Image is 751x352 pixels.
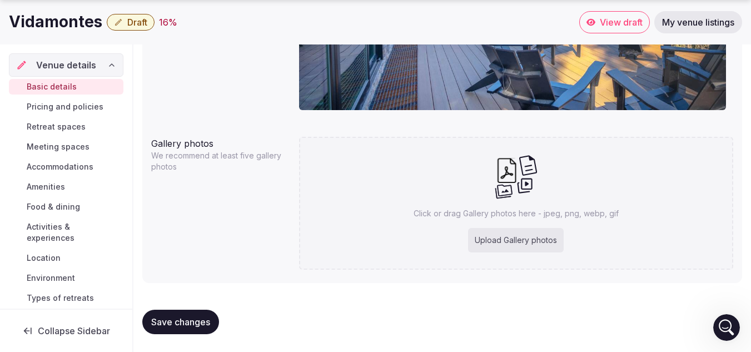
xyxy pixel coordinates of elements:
[107,14,155,31] button: Draft
[36,58,96,72] span: Venue details
[713,314,740,341] iframe: Intercom live chat
[468,228,564,252] div: Upload Gallery photos
[127,17,147,28] span: Draft
[9,11,102,33] h1: Vidamontes
[142,310,219,334] button: Save changes
[27,221,119,244] span: Activities & experiences
[111,250,222,294] button: Messages
[9,319,123,343] button: Collapse Sidebar
[27,81,77,92] span: Basic details
[27,161,93,172] span: Accommodations
[654,11,742,33] a: My venue listings
[159,16,177,29] button: 16%
[9,199,123,215] a: Food & dining
[38,325,110,336] span: Collapse Sidebar
[9,270,123,286] a: Environment
[151,132,290,150] div: Gallery photos
[27,201,80,212] span: Food & dining
[27,101,103,112] span: Pricing and policies
[151,150,290,172] p: We recommend at least five gallery photos
[27,272,75,284] span: Environment
[191,18,211,38] div: Close
[579,11,650,33] a: View draft
[27,252,61,264] span: Location
[27,121,86,132] span: Retreat spaces
[600,17,643,28] span: View draft
[9,250,123,266] a: Location
[148,277,186,285] span: Messages
[9,219,123,246] a: Activities & experiences
[9,79,123,95] a: Basic details
[9,119,123,135] a: Retreat spaces
[22,117,200,136] p: How can we help?
[27,141,89,152] span: Meeting spaces
[27,181,65,192] span: Amenities
[9,99,123,115] a: Pricing and policies
[9,179,123,195] a: Amenities
[159,16,177,29] div: 16 %
[9,290,123,306] a: Types of retreats
[662,17,734,28] span: My venue listings
[414,208,619,219] p: Click or drag Gallery photos here - jpeg, png, webp, gif
[9,159,123,175] a: Accommodations
[43,277,68,285] span: Home
[151,316,210,328] span: Save changes
[22,18,44,40] img: Profile image for Matt
[22,79,200,117] p: Hi [PERSON_NAME] 👋
[27,292,94,304] span: Types of retreats
[9,139,123,155] a: Meeting spaces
